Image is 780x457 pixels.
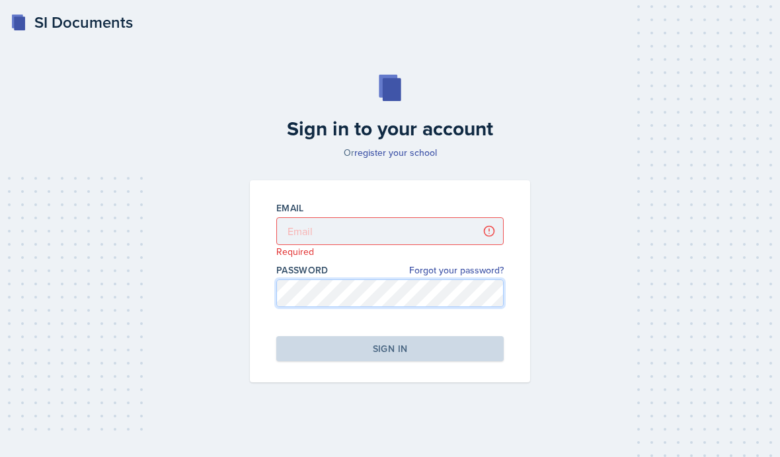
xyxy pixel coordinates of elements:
a: SI Documents [11,11,133,34]
label: Email [276,201,304,215]
h2: Sign in to your account [242,117,538,141]
div: Sign in [373,342,407,355]
a: register your school [354,146,437,159]
label: Password [276,264,329,277]
button: Sign in [276,336,504,361]
p: Required [276,245,504,258]
a: Forgot your password? [409,264,504,277]
input: Email [276,217,504,245]
p: Or [242,146,538,159]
